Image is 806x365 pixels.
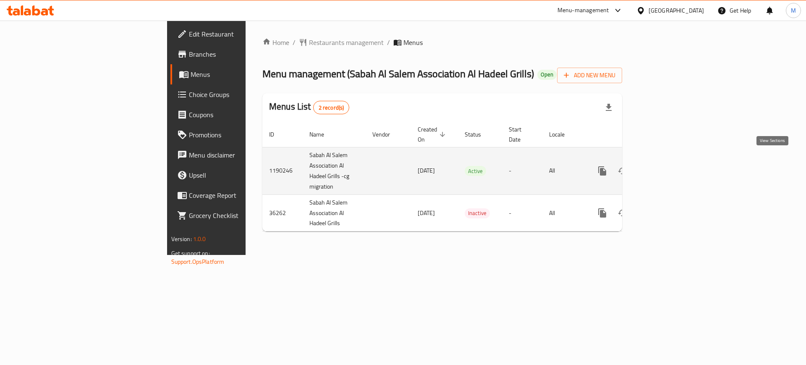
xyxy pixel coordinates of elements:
[171,234,192,244] span: Version:
[269,100,349,114] h2: Menus List
[403,37,423,47] span: Menus
[170,185,302,205] a: Coverage Report
[314,104,349,112] span: 2 record(s)
[303,147,366,194] td: Sabah Al Salem Association Al Hadeel Grills -cg migration
[262,64,534,83] span: Menu management ( Sabah Al Salem Association Al Hadeel Grills )
[509,124,532,144] span: Start Date
[189,110,295,120] span: Coupons
[170,84,302,105] a: Choice Groups
[592,161,612,181] button: more
[171,248,210,259] span: Get support on:
[189,170,295,180] span: Upsell
[502,194,542,231] td: -
[313,101,350,114] div: Total records count
[189,150,295,160] span: Menu disclaimer
[170,165,302,185] a: Upsell
[599,97,619,118] div: Export file
[557,5,609,16] div: Menu-management
[612,203,633,223] button: Change Status
[564,70,615,81] span: Add New Menu
[309,129,335,139] span: Name
[791,6,796,15] span: M
[189,210,295,221] span: Grocery Checklist
[418,124,448,144] span: Created On
[189,29,295,39] span: Edit Restaurant
[465,166,486,176] span: Active
[592,203,612,223] button: more
[170,64,302,84] a: Menus
[189,190,295,200] span: Coverage Report
[465,208,490,218] span: Inactive
[542,147,586,194] td: All
[649,6,704,15] div: [GEOGRAPHIC_DATA]
[586,122,680,147] th: Actions
[372,129,401,139] span: Vendor
[189,130,295,140] span: Promotions
[170,205,302,226] a: Grocery Checklist
[418,165,435,176] span: [DATE]
[537,71,557,78] span: Open
[502,147,542,194] td: -
[418,207,435,218] span: [DATE]
[387,37,390,47] li: /
[170,24,302,44] a: Edit Restaurant
[262,122,680,232] table: enhanced table
[303,194,366,231] td: Sabah Al Salem Association Al Hadeel Grills
[171,256,225,267] a: Support.OpsPlatform
[170,125,302,145] a: Promotions
[170,44,302,64] a: Branches
[193,234,206,244] span: 1.0.0
[170,145,302,165] a: Menu disclaimer
[537,70,557,80] div: Open
[189,49,295,59] span: Branches
[557,68,622,83] button: Add New Menu
[309,37,384,47] span: Restaurants management
[170,105,302,125] a: Coupons
[189,89,295,100] span: Choice Groups
[299,37,384,47] a: Restaurants management
[191,69,295,79] span: Menus
[549,129,576,139] span: Locale
[262,37,622,47] nav: breadcrumb
[542,194,586,231] td: All
[465,129,492,139] span: Status
[269,129,285,139] span: ID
